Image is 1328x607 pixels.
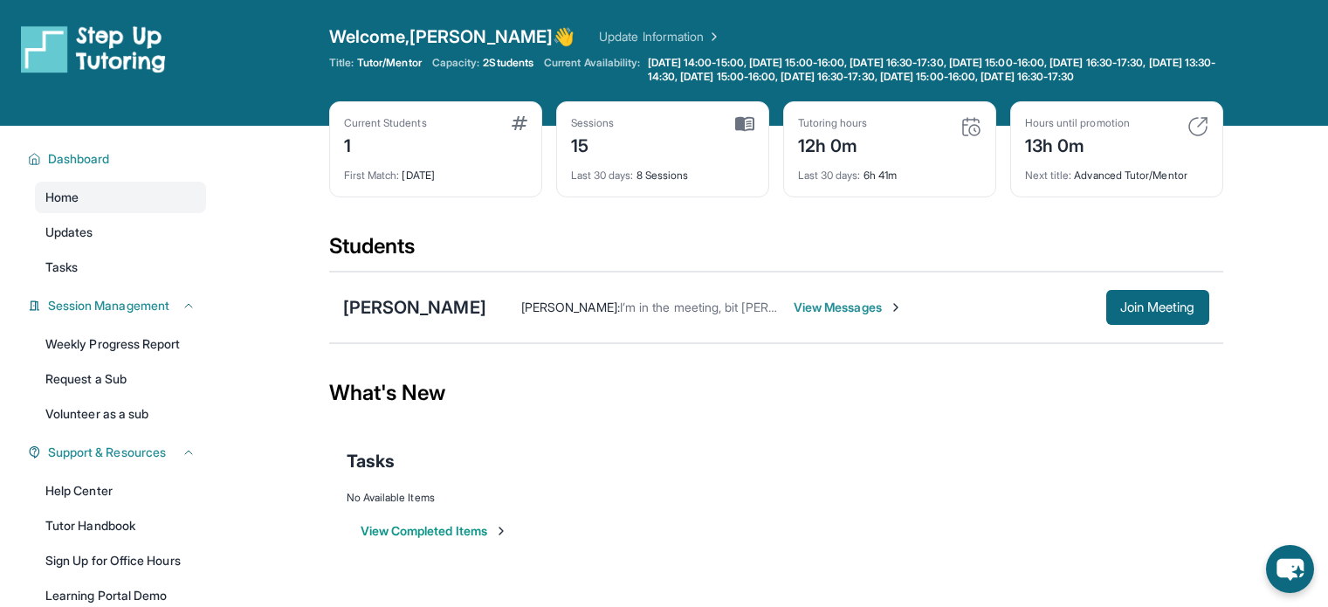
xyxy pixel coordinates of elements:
[571,158,754,183] div: 8 Sessions
[35,398,206,430] a: Volunteer as a sub
[599,28,721,45] a: Update Information
[21,24,166,73] img: logo
[1120,302,1195,313] span: Join Meeting
[41,297,196,314] button: Session Management
[45,259,78,276] span: Tasks
[35,182,206,213] a: Home
[704,28,721,45] img: Chevron Right
[798,158,981,183] div: 6h 41m
[48,444,166,461] span: Support & Resources
[35,475,206,507] a: Help Center
[648,56,1220,84] span: [DATE] 14:00-15:00, [DATE] 15:00-16:00, [DATE] 16:30-17:30, [DATE] 15:00-16:00, [DATE] 16:30-17:3...
[41,150,196,168] button: Dashboard
[1266,545,1314,593] button: chat-button
[1187,116,1208,137] img: card
[544,56,640,84] span: Current Availability:
[889,300,903,314] img: Chevron-Right
[344,116,427,130] div: Current Students
[432,56,480,70] span: Capacity:
[35,328,206,360] a: Weekly Progress Report
[735,116,754,132] img: card
[1025,158,1208,183] div: Advanced Tutor/Mentor
[35,217,206,248] a: Updates
[347,449,395,473] span: Tasks
[344,169,400,182] span: First Match :
[571,130,615,158] div: 15
[644,56,1223,84] a: [DATE] 14:00-15:00, [DATE] 15:00-16:00, [DATE] 16:30-17:30, [DATE] 15:00-16:00, [DATE] 16:30-17:3...
[48,297,169,314] span: Session Management
[794,299,903,316] span: View Messages
[798,130,868,158] div: 12h 0m
[798,169,861,182] span: Last 30 days :
[35,252,206,283] a: Tasks
[571,116,615,130] div: Sessions
[1106,290,1209,325] button: Join Meeting
[571,169,634,182] span: Last 30 days :
[35,363,206,395] a: Request a Sub
[1025,169,1072,182] span: Next title :
[35,510,206,541] a: Tutor Handbook
[343,295,486,320] div: [PERSON_NAME]
[347,491,1206,505] div: No Available Items
[798,116,868,130] div: Tutoring hours
[512,116,527,130] img: card
[45,189,79,206] span: Home
[1025,116,1130,130] div: Hours until promotion
[329,24,575,49] span: Welcome, [PERSON_NAME] 👋
[483,56,533,70] span: 2 Students
[45,224,93,241] span: Updates
[35,545,206,576] a: Sign Up for Office Hours
[329,355,1223,431] div: What's New
[329,56,354,70] span: Title:
[960,116,981,137] img: card
[344,130,427,158] div: 1
[344,158,527,183] div: [DATE]
[357,56,422,70] span: Tutor/Mentor
[48,150,110,168] span: Dashboard
[1025,130,1130,158] div: 13h 0m
[521,300,620,314] span: [PERSON_NAME] :
[361,522,508,540] button: View Completed Items
[329,232,1223,271] div: Students
[41,444,196,461] button: Support & Resources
